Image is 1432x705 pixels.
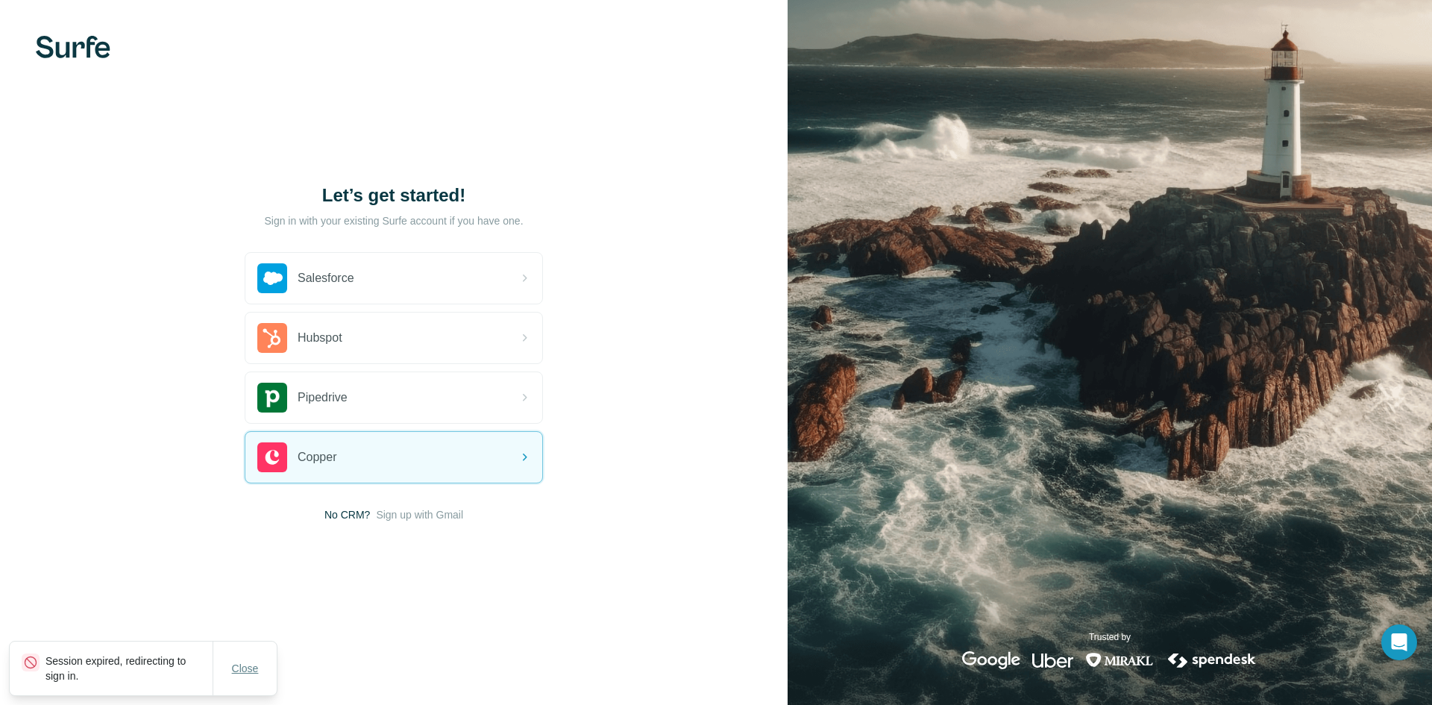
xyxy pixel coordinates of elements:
[232,661,259,676] span: Close
[298,269,354,287] span: Salesforce
[257,263,287,293] img: salesforce's logo
[1381,624,1417,660] div: Open Intercom Messenger
[962,651,1020,669] img: google's logo
[257,323,287,353] img: hubspot's logo
[257,442,287,472] img: copper's logo
[1032,651,1073,669] img: uber's logo
[36,36,110,58] img: Surfe's logo
[324,507,370,522] span: No CRM?
[298,448,336,466] span: Copper
[264,213,523,228] p: Sign in with your existing Surfe account if you have one.
[45,654,213,683] p: Session expired, redirecting to sign in.
[298,329,342,347] span: Hubspot
[1166,651,1258,669] img: spendesk's logo
[298,389,348,407] span: Pipedrive
[376,507,463,522] button: Sign up with Gmail
[257,383,287,413] img: pipedrive's logo
[245,184,543,207] h1: Let’s get started!
[1089,630,1131,644] p: Trusted by
[222,655,269,682] button: Close
[1085,651,1154,669] img: mirakl's logo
